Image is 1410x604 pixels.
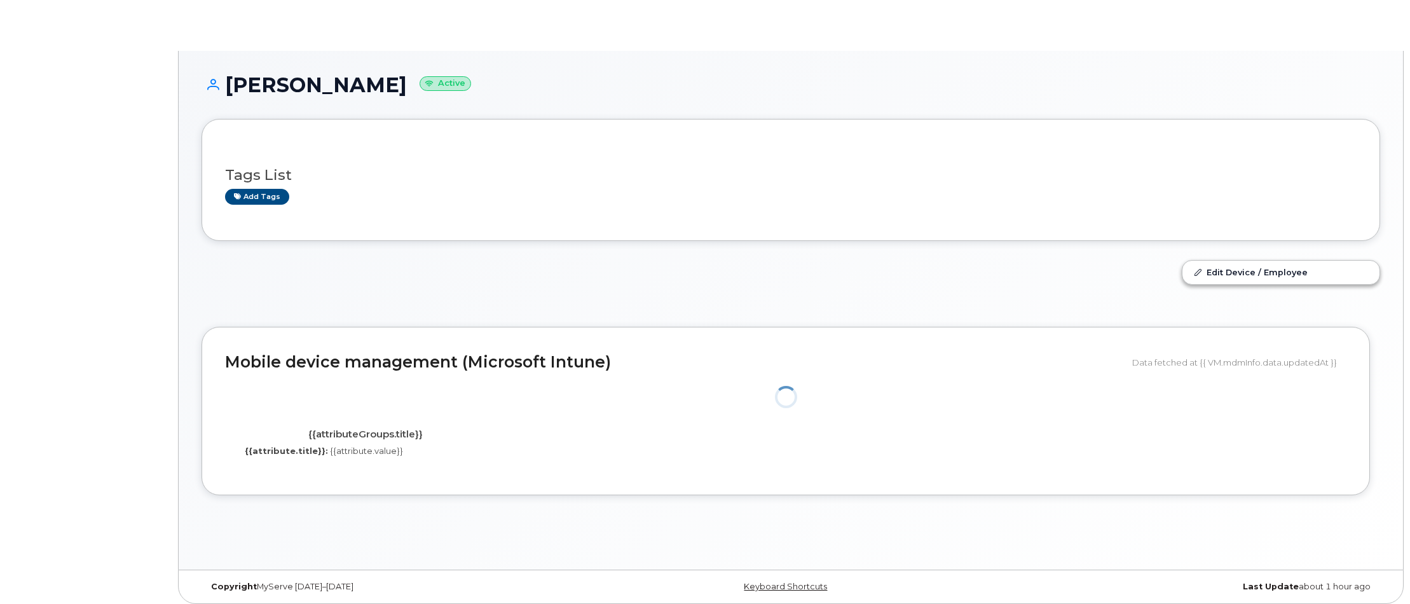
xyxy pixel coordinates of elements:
[225,353,1123,371] h2: Mobile device management (Microsoft Intune)
[1243,582,1299,591] strong: Last Update
[420,76,471,91] small: Active
[211,582,257,591] strong: Copyright
[1182,261,1379,284] a: Edit Device / Employee
[225,167,1357,183] h3: Tags List
[202,74,1380,96] h1: [PERSON_NAME]
[744,582,827,591] a: Keyboard Shortcuts
[330,446,403,456] span: {{attribute.value}}
[225,189,289,205] a: Add tags
[1132,350,1346,374] div: Data fetched at {{ VM.mdmInfo.data.updatedAt }}
[987,582,1380,592] div: about 1 hour ago
[202,582,594,592] div: MyServe [DATE]–[DATE]
[235,429,496,440] h4: {{attributeGroups.title}}
[245,445,328,457] label: {{attribute.title}}:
